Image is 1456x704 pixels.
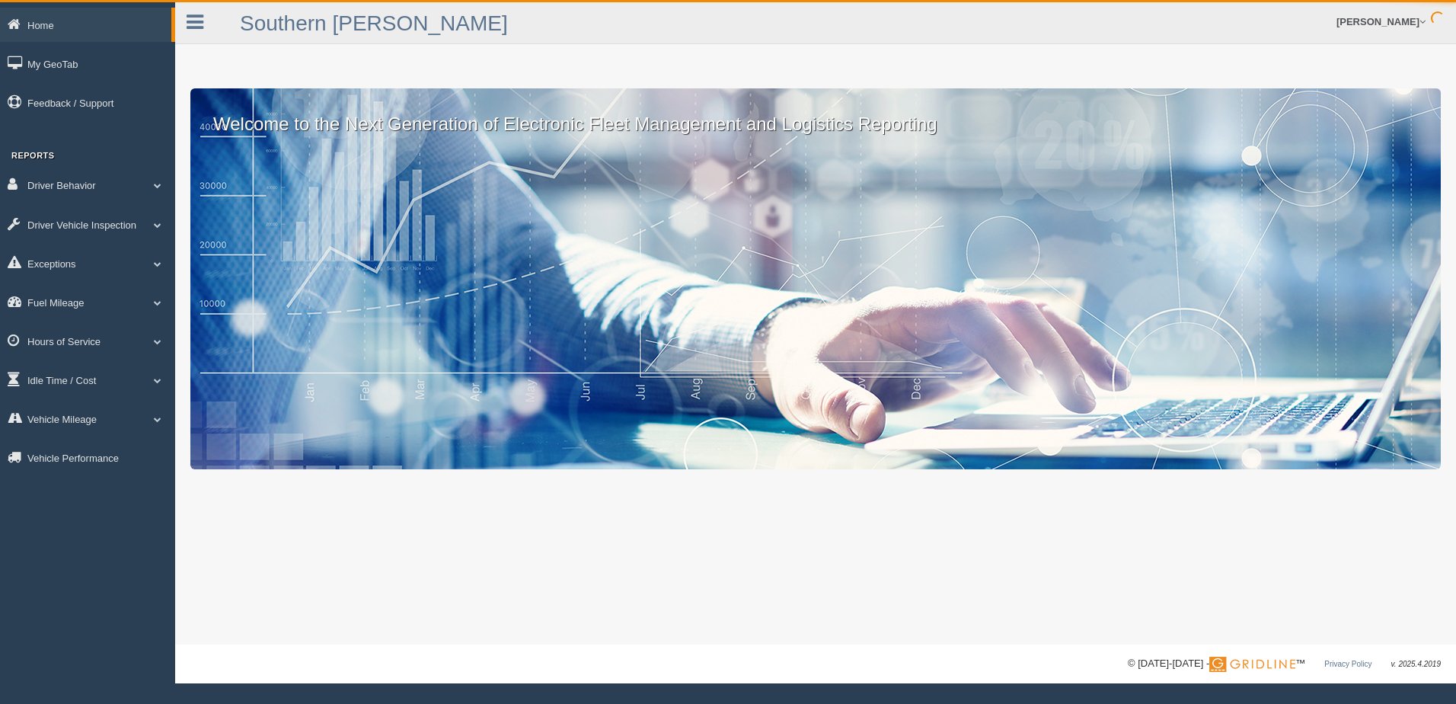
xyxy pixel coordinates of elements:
div: © [DATE]-[DATE] - ™ [1128,656,1441,672]
a: Privacy Policy [1324,660,1371,668]
span: v. 2025.4.2019 [1391,660,1441,668]
a: Southern [PERSON_NAME] [240,11,508,35]
img: Gridline [1209,657,1295,672]
p: Welcome to the Next Generation of Electronic Fleet Management and Logistics Reporting [190,88,1441,137]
